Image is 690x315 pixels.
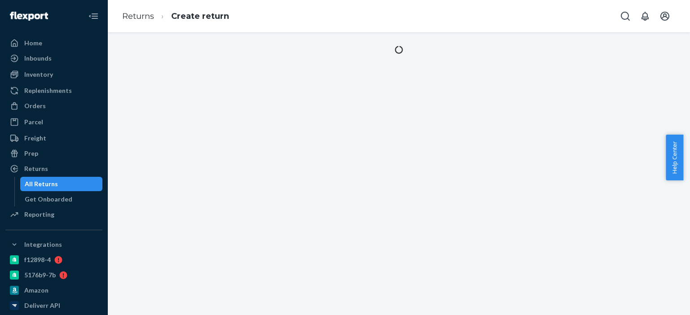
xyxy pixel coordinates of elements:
[171,11,229,21] a: Create return
[20,177,103,191] a: All Returns
[24,118,43,127] div: Parcel
[5,131,102,145] a: Freight
[115,3,236,30] ol: breadcrumbs
[5,298,102,313] a: Deliverr API
[24,210,54,219] div: Reporting
[122,11,154,21] a: Returns
[5,237,102,252] button: Integrations
[84,7,102,25] button: Close Navigation
[5,162,102,176] a: Returns
[25,195,72,204] div: Get Onboarded
[5,67,102,82] a: Inventory
[666,135,683,180] button: Help Center
[5,253,102,267] a: f12898-4
[636,7,654,25] button: Open notifications
[5,36,102,50] a: Home
[24,149,38,158] div: Prep
[24,301,60,310] div: Deliverr API
[5,283,102,297] a: Amazon
[24,164,48,173] div: Returns
[5,207,102,222] a: Reporting
[24,240,62,249] div: Integrations
[24,101,46,110] div: Orders
[616,7,634,25] button: Open Search Box
[24,70,53,79] div: Inventory
[10,12,48,21] img: Flexport logo
[5,99,102,113] a: Orders
[5,83,102,98] a: Replenishments
[5,268,102,282] a: 5176b9-7b
[24,54,52,63] div: Inbounds
[5,51,102,66] a: Inbounds
[25,179,58,188] div: All Returns
[5,146,102,161] a: Prep
[24,134,46,143] div: Freight
[24,286,49,295] div: Amazon
[5,115,102,129] a: Parcel
[656,7,674,25] button: Open account menu
[24,86,72,95] div: Replenishments
[24,255,51,264] div: f12898-4
[20,192,103,206] a: Get Onboarded
[24,39,42,48] div: Home
[24,271,56,280] div: 5176b9-7b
